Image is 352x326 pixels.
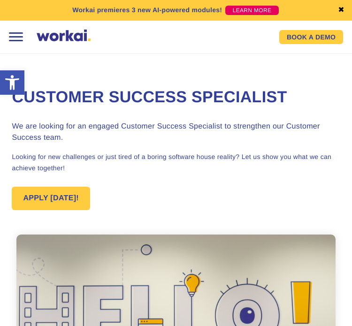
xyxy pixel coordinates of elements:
[279,30,343,44] a: BOOK A DEMO
[12,187,90,210] a: APPLY [DATE]!
[338,7,344,14] a: ✖
[12,121,340,144] h3: We are looking for an engaged Customer Success Specialist to strengthen our Customer Success team.
[12,87,340,108] h1: Customer Success Specialist
[72,5,222,15] p: Workai premieres 3 new AI-powered modules!
[225,6,279,15] a: LEARN MORE
[12,151,340,174] p: Looking for new challenges or just tired of a boring software house reality? Let us show you what...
